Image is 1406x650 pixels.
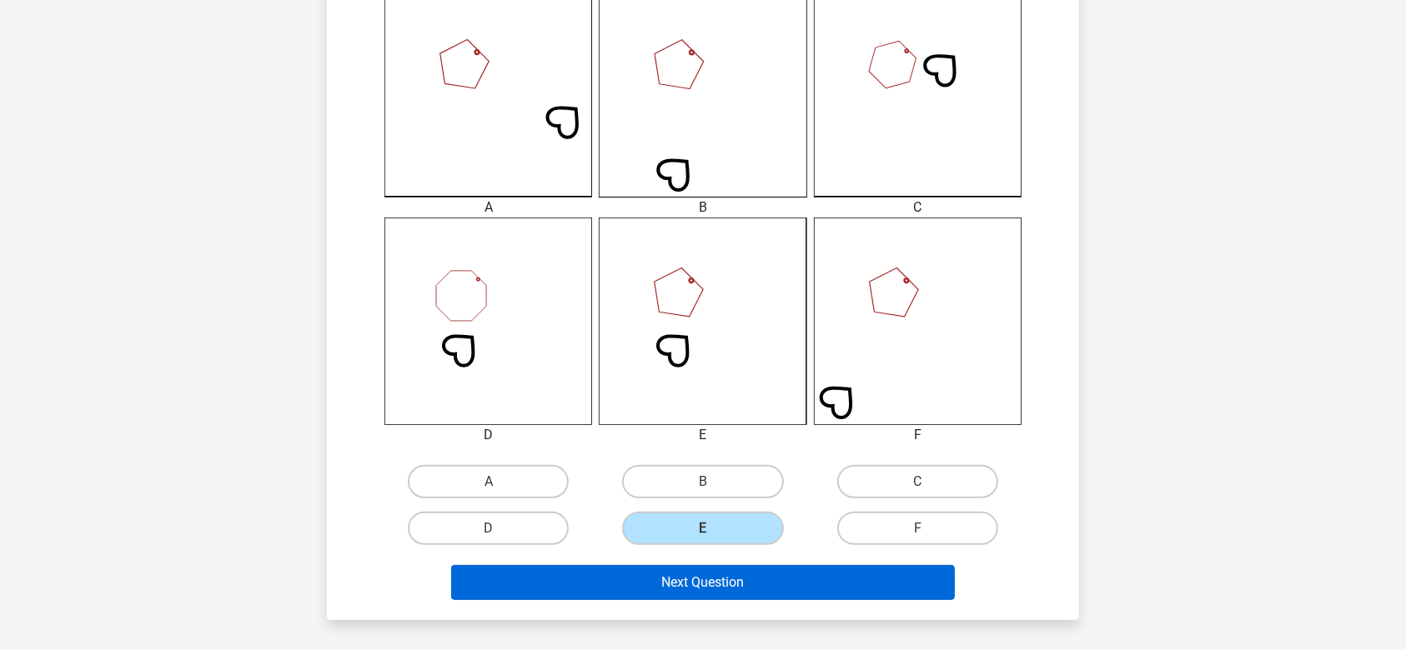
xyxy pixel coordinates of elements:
button: Next Question [451,565,956,600]
label: F [837,512,998,545]
div: C [801,197,1034,217]
label: A [408,465,569,498]
label: E [622,512,783,545]
div: F [801,425,1034,445]
div: A [372,197,605,217]
label: D [408,512,569,545]
div: E [586,425,819,445]
label: C [837,465,998,498]
div: D [372,425,605,445]
label: B [622,465,783,498]
div: B [586,197,819,217]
